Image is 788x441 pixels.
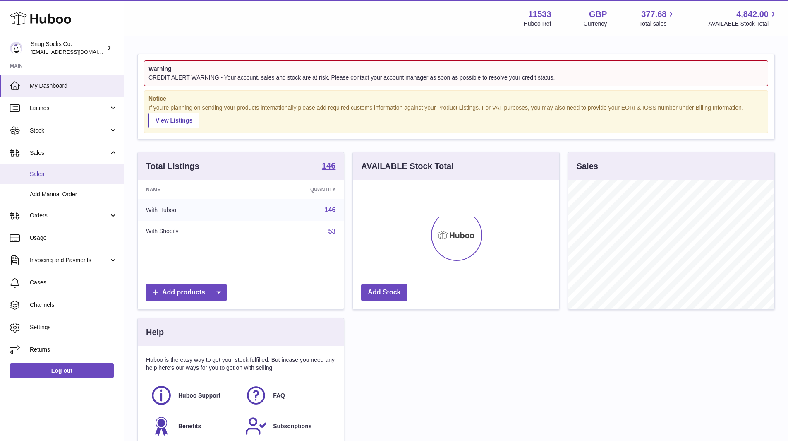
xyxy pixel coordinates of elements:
img: info@snugsocks.co.uk [10,42,22,54]
h3: AVAILABLE Stock Total [361,161,453,172]
a: 146 [325,206,336,213]
span: Channels [30,301,117,309]
td: With Huboo [138,199,249,221]
div: Currency [584,20,607,28]
span: Huboo Support [178,392,220,400]
strong: Notice [148,95,764,103]
a: 4,842.00 AVAILABLE Stock Total [708,9,778,28]
span: Sales [30,170,117,178]
span: Subscriptions [273,422,311,430]
th: Quantity [249,180,344,199]
a: Benefits [150,415,237,437]
a: FAQ [245,384,331,407]
td: With Shopify [138,221,249,242]
a: 377.68 Total sales [639,9,676,28]
span: Usage [30,234,117,242]
a: View Listings [148,113,199,128]
span: 4,842.00 [736,9,769,20]
strong: Warning [148,65,764,73]
span: Sales [30,149,109,157]
div: If you're planning on sending your products internationally please add required customs informati... [148,104,764,129]
a: Add Stock [361,284,407,301]
h3: Total Listings [146,161,199,172]
span: Benefits [178,422,201,430]
h3: Sales [577,161,598,172]
span: Settings [30,323,117,331]
strong: 146 [322,161,335,170]
span: Listings [30,104,109,112]
p: Huboo is the easy way to get your stock fulfilled. But incase you need any help here's our ways f... [146,356,335,372]
span: AVAILABLE Stock Total [708,20,778,28]
a: Add products [146,284,227,301]
span: Add Manual Order [30,190,117,198]
strong: 11533 [528,9,551,20]
span: [EMAIL_ADDRESS][DOMAIN_NAME] [31,48,122,55]
a: Log out [10,363,114,378]
span: Cases [30,279,117,287]
a: 146 [322,161,335,171]
div: CREDIT ALERT WARNING - Your account, sales and stock are at risk. Please contact your account man... [148,74,764,82]
span: Orders [30,212,109,219]
span: FAQ [273,392,285,400]
span: Invoicing and Payments [30,256,109,264]
a: Subscriptions [245,415,331,437]
span: Stock [30,127,109,135]
h3: Help [146,327,164,338]
a: Huboo Support [150,384,237,407]
div: Snug Socks Co. [31,40,105,56]
span: My Dashboard [30,82,117,90]
span: Returns [30,346,117,354]
th: Name [138,180,249,199]
span: Total sales [639,20,676,28]
strong: GBP [589,9,607,20]
div: Huboo Ref [524,20,551,28]
a: 53 [328,228,336,235]
span: 377.68 [641,9,666,20]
